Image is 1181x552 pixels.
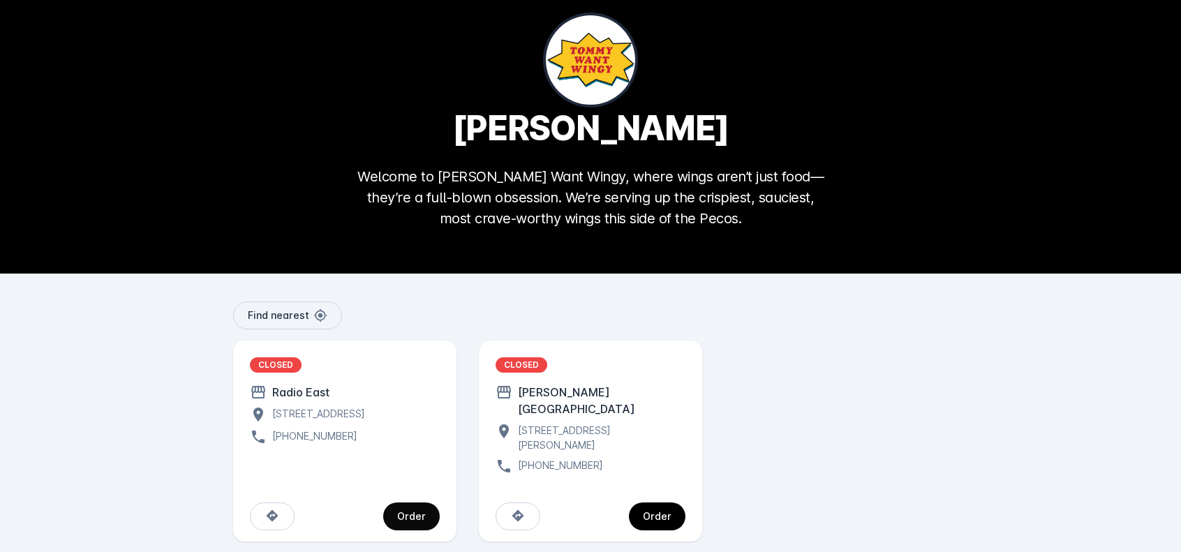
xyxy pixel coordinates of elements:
div: [PERSON_NAME][GEOGRAPHIC_DATA] [512,384,685,417]
div: Order [397,512,426,521]
div: [PHONE_NUMBER] [267,428,357,445]
div: CLOSED [250,357,302,373]
button: continue [629,502,685,530]
button: continue [383,502,440,530]
div: [STREET_ADDRESS][PERSON_NAME] [512,423,685,452]
div: [STREET_ADDRESS] [267,406,365,423]
div: CLOSED [496,357,547,373]
div: [PHONE_NUMBER] [512,458,603,475]
div: Order [643,512,671,521]
div: Radio East [267,384,329,401]
span: Find nearest [248,311,309,320]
